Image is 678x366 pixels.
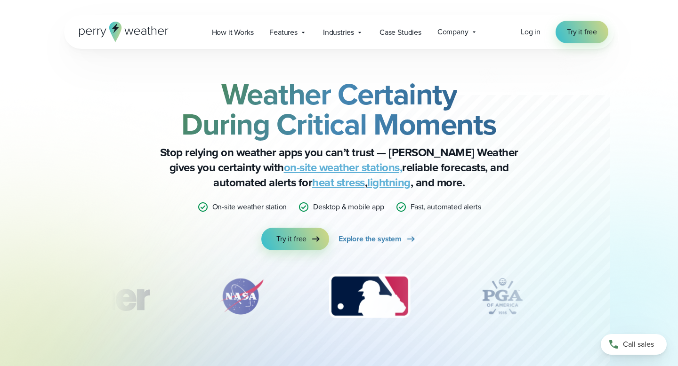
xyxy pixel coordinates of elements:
[209,273,274,320] div: 2 of 12
[313,201,384,213] p: Desktop & mobile app
[465,273,540,320] div: 4 of 12
[204,23,262,42] a: How it Works
[339,228,417,250] a: Explore the system
[30,273,163,320] img: Turner-Construction_1.svg
[339,233,402,245] span: Explore the system
[111,273,567,325] div: slideshow
[261,228,329,250] a: Try it free
[312,174,365,191] a: heat stress
[323,27,354,38] span: Industries
[411,201,481,213] p: Fast, automated alerts
[284,159,403,176] a: on-site weather stations,
[209,273,274,320] img: NASA.svg
[212,27,254,38] span: How it Works
[367,174,411,191] a: lightning
[521,26,541,37] span: Log in
[320,273,419,320] img: MLB.svg
[567,26,597,38] span: Try it free
[437,26,468,38] span: Company
[276,233,307,245] span: Try it free
[151,145,527,190] p: Stop relying on weather apps you can’t trust — [PERSON_NAME] Weather gives you certainty with rel...
[623,339,654,350] span: Call sales
[379,27,421,38] span: Case Studies
[465,273,540,320] img: PGA.svg
[181,72,497,146] strong: Weather Certainty During Critical Moments
[269,27,298,38] span: Features
[371,23,429,42] a: Case Studies
[601,334,667,355] a: Call sales
[556,21,608,43] a: Try it free
[521,26,541,38] a: Log in
[212,201,287,213] p: On-site weather station
[320,273,419,320] div: 3 of 12
[30,273,163,320] div: 1 of 12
